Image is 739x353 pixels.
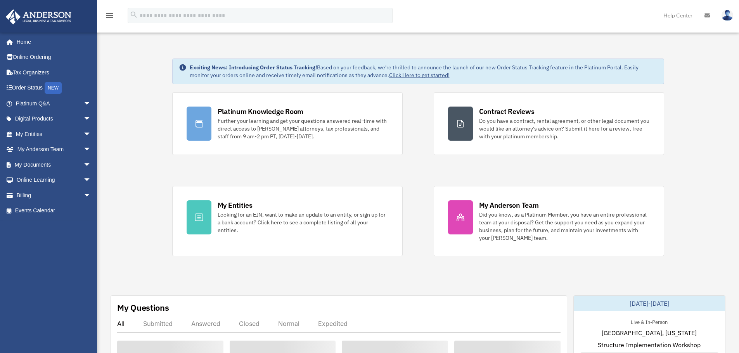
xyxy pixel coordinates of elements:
a: Platinum Knowledge Room Further your learning and get your questions answered real-time with dire... [172,92,403,155]
i: search [130,10,138,19]
div: Did you know, as a Platinum Member, you have an entire professional team at your disposal? Get th... [479,211,650,242]
a: Contract Reviews Do you have a contract, rental agreement, or other legal document you would like... [434,92,664,155]
div: My Anderson Team [479,200,539,210]
span: Structure Implementation Workshop [598,340,701,350]
div: Answered [191,320,220,327]
div: Closed [239,320,260,327]
span: arrow_drop_down [83,111,99,127]
div: Contract Reviews [479,107,535,116]
span: arrow_drop_down [83,188,99,203]
a: Home [5,34,99,50]
div: All [117,320,125,327]
div: Submitted [143,320,173,327]
img: User Pic [722,10,733,21]
span: [GEOGRAPHIC_DATA], [US_STATE] [602,328,697,338]
div: Based on your feedback, we're thrilled to announce the launch of our new Order Status Tracking fe... [190,64,658,79]
div: Live & In-Person [625,317,674,325]
a: Billingarrow_drop_down [5,188,103,203]
a: My Entities Looking for an EIN, want to make an update to an entity, or sign up for a bank accoun... [172,186,403,256]
a: My Anderson Team Did you know, as a Platinum Member, you have an entire professional team at your... [434,186,664,256]
span: arrow_drop_down [83,157,99,173]
div: Do you have a contract, rental agreement, or other legal document you would like an attorney's ad... [479,117,650,140]
div: Expedited [318,320,348,327]
a: My Documentsarrow_drop_down [5,157,103,172]
div: Further your learning and get your questions answered real-time with direct access to [PERSON_NAM... [218,117,388,140]
a: Online Ordering [5,50,103,65]
i: menu [105,11,114,20]
a: Online Learningarrow_drop_down [5,172,103,188]
span: arrow_drop_down [83,172,99,188]
div: Platinum Knowledge Room [218,107,304,116]
div: NEW [45,82,62,94]
a: Platinum Q&Aarrow_drop_down [5,96,103,111]
a: Tax Organizers [5,65,103,80]
a: menu [105,14,114,20]
div: Normal [278,320,299,327]
div: Looking for an EIN, want to make an update to an entity, or sign up for a bank account? Click her... [218,211,388,234]
img: Anderson Advisors Platinum Portal [3,9,74,24]
span: arrow_drop_down [83,142,99,158]
a: Digital Productsarrow_drop_down [5,111,103,127]
a: My Entitiesarrow_drop_down [5,126,103,142]
a: Click Here to get started! [389,72,450,79]
span: arrow_drop_down [83,96,99,112]
div: [DATE]-[DATE] [574,296,725,311]
span: arrow_drop_down [83,126,99,142]
a: Events Calendar [5,203,103,219]
div: My Entities [218,200,253,210]
div: My Questions [117,302,169,313]
a: Order StatusNEW [5,80,103,96]
a: My Anderson Teamarrow_drop_down [5,142,103,157]
strong: Exciting News: Introducing Order Status Tracking! [190,64,317,71]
